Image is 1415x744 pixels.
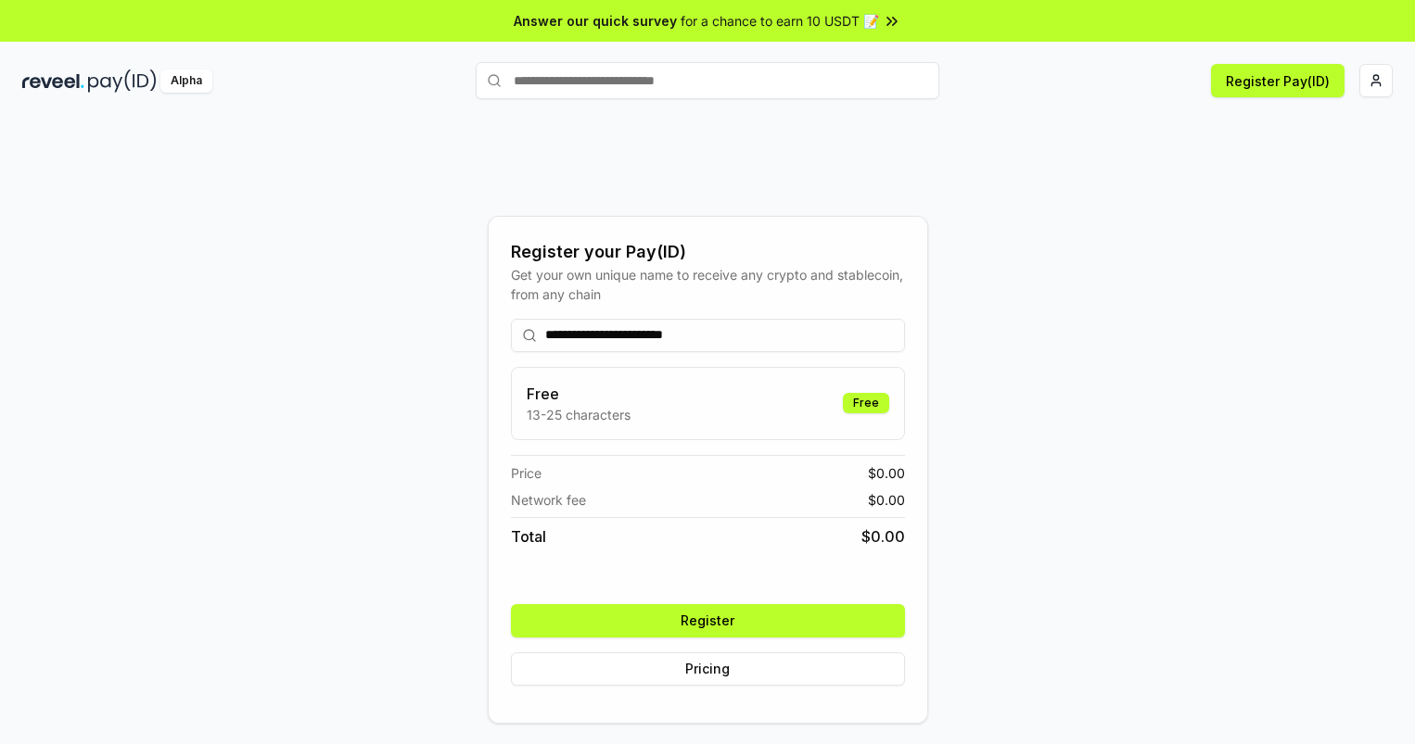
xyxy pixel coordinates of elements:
[511,604,905,637] button: Register
[514,11,677,31] span: Answer our quick survey
[88,69,157,93] img: pay_id
[681,11,879,31] span: for a chance to earn 10 USDT 📝
[861,525,905,548] span: $ 0.00
[527,383,631,405] h3: Free
[843,393,889,413] div: Free
[511,265,905,304] div: Get your own unique name to receive any crypto and stablecoin, from any chain
[511,490,586,510] span: Network fee
[511,239,905,265] div: Register your Pay(ID)
[511,652,905,686] button: Pricing
[511,463,542,483] span: Price
[22,69,84,93] img: reveel_dark
[868,463,905,483] span: $ 0.00
[1211,64,1345,97] button: Register Pay(ID)
[160,69,212,93] div: Alpha
[868,490,905,510] span: $ 0.00
[511,525,546,548] span: Total
[527,405,631,424] p: 13-25 characters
